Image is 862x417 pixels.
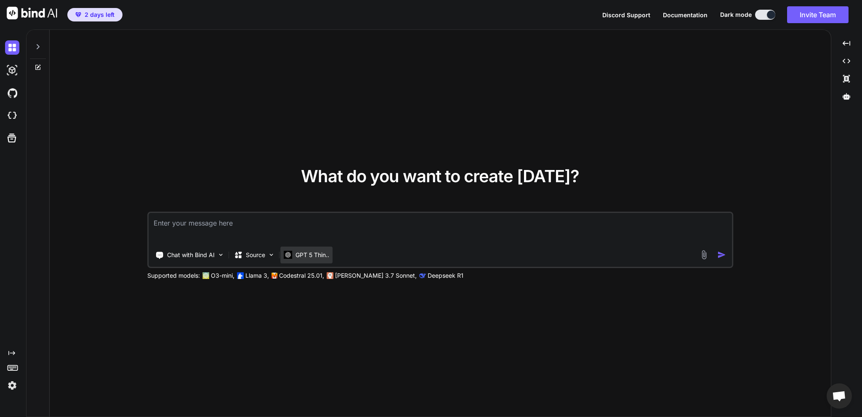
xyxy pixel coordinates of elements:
img: attachment [699,250,709,260]
img: premium [75,12,81,17]
img: Pick Tools [217,251,224,258]
img: icon [717,250,726,259]
img: Mistral-AI [271,273,277,279]
span: Dark mode [720,11,752,19]
p: Source [246,251,265,259]
img: Bind AI [7,7,57,19]
img: darkChat [5,40,19,55]
p: Deepseek R1 [428,271,463,280]
img: GPT-4 [202,272,209,279]
button: premium2 days left [67,8,122,21]
p: O3-mini, [211,271,234,280]
img: settings [5,378,19,393]
p: [PERSON_NAME] 3.7 Sonnet, [335,271,417,280]
p: Llama 3, [245,271,269,280]
img: claude [327,272,333,279]
img: cloudideIcon [5,109,19,123]
img: Pick Models [268,251,275,258]
div: Chat öffnen [827,383,852,409]
img: darkAi-studio [5,63,19,77]
p: Supported models: [147,271,200,280]
img: GPT 5 Thinking High [284,251,292,259]
img: claude [419,272,426,279]
p: GPT 5 Thin.. [295,251,329,259]
span: 2 days left [85,11,114,19]
img: Llama2 [237,272,244,279]
button: Discord Support [602,11,650,19]
button: Documentation [663,11,708,19]
span: What do you want to create [DATE]? [301,166,579,186]
img: githubDark [5,86,19,100]
p: Chat with Bind AI [167,251,215,259]
button: Invite Team [787,6,849,23]
p: Codestral 25.01, [279,271,324,280]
